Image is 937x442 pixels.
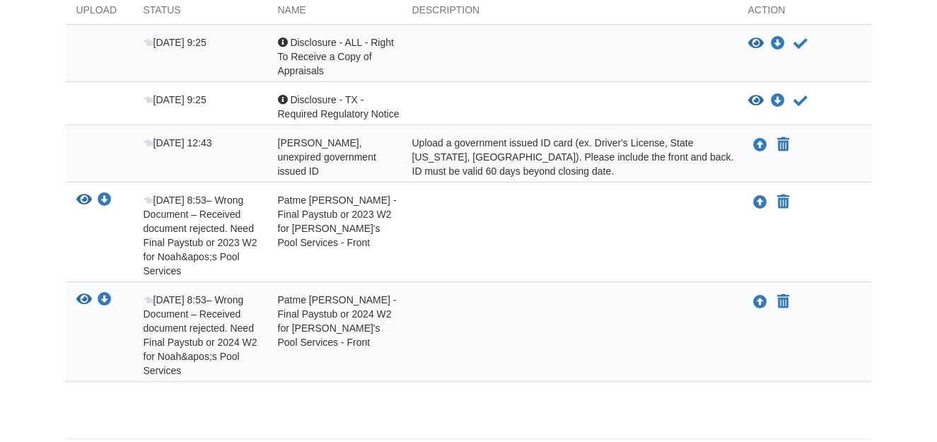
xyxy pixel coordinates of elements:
button: Declare Karla Mendez - Valid, unexpired government issued ID not applicable [776,136,791,153]
span: Disclosure - TX - Required Regulatory Notice [278,94,400,120]
button: Acknowledge receipt of document [792,35,809,52]
span: [PERSON_NAME], unexpired government issued ID [278,137,376,177]
a: Download Patme Mendez - Final Paystub or 2023 W2 for Noah's Pool Services - Front [98,195,112,207]
div: Upload a government issued ID card (ex. Driver's License, State [US_STATE], [GEOGRAPHIC_DATA]). P... [402,136,738,178]
button: View Patme Mendez - Final Paystub or 2024 W2 for Noah's Pool Services - Front [76,293,92,308]
span: Disclosure - ALL - Right To Receive a Copy of Appraisals [278,37,394,76]
div: Name [267,3,402,24]
button: Declare Patme Mendez - Final Paystub or 2024 W2 for Noah's Pool Services - Front not applicable [776,293,791,310]
div: – Wrong Document – Received document rejected. Need Final Paystub or 2023 W2 for Noah&apos;s Pool... [133,193,267,278]
div: Upload [66,3,133,24]
div: Description [402,3,738,24]
span: [DATE] 8:53 [144,194,206,206]
a: Download Patme Mendez - Final Paystub or 2024 W2 for Noah's Pool Services - Front [98,295,112,306]
span: [DATE] 9:25 [144,94,206,105]
div: Status [133,3,267,24]
button: View Disclosure - ALL - Right To Receive a Copy of Appraisals [748,37,764,51]
button: Declare Patme Mendez - Final Paystub or 2023 W2 for Noah's Pool Services - Front not applicable [776,194,791,211]
button: Acknowledge receipt of document [792,93,809,110]
button: Upload Patme Mendez - Final Paystub or 2024 W2 for Noah's Pool Services - Front [752,293,769,311]
span: Patme [PERSON_NAME] - Final Paystub or 2024 W2 for [PERSON_NAME]'s Pool Services - Front [278,294,397,348]
button: View Disclosure - TX - Required Regulatory Notice [748,94,764,108]
div: – Wrong Document – Received document rejected. Need Final Paystub or 2024 W2 for Noah&apos;s Pool... [133,293,267,378]
span: [DATE] 9:25 [144,37,206,48]
button: View Patme Mendez - Final Paystub or 2023 W2 for Noah's Pool Services - Front [76,193,92,208]
span: Patme [PERSON_NAME] - Final Paystub or 2023 W2 for [PERSON_NAME]'s Pool Services - Front [278,194,397,248]
button: Upload Patme Mendez - Final Paystub or 2023 W2 for Noah's Pool Services - Front [752,193,769,211]
button: Upload Karla Mendez - Valid, unexpired government issued ID [752,136,769,154]
div: Action [738,3,872,24]
span: [DATE] 8:53 [144,294,206,306]
span: [DATE] 12:43 [144,137,212,149]
a: Download Disclosure - TX - Required Regulatory Notice [771,95,785,107]
a: Download Disclosure - ALL - Right To Receive a Copy of Appraisals [771,38,785,50]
